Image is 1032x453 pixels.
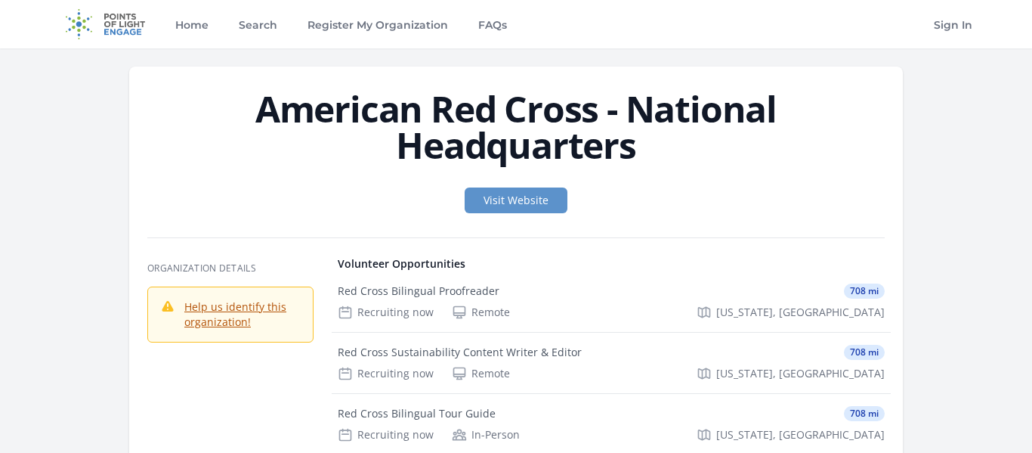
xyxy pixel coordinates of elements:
h4: Volunteer Opportunities [338,256,885,271]
span: 708 mi [844,345,885,360]
span: 708 mi [844,284,885,299]
div: Recruiting now [338,366,434,381]
div: Red Cross Bilingual Tour Guide [338,406,496,421]
span: [US_STATE], [GEOGRAPHIC_DATA] [716,427,885,442]
a: Visit Website [465,188,567,213]
span: 708 mi [844,406,885,421]
div: Remote [452,305,510,320]
span: [US_STATE], [GEOGRAPHIC_DATA] [716,305,885,320]
a: Help us identify this organization! [184,299,286,329]
div: In-Person [452,427,520,442]
a: Red Cross Sustainability Content Writer & Editor 708 mi Recruiting now Remote [US_STATE], [GEOGRA... [332,333,891,393]
a: Red Cross Bilingual Proofreader 708 mi Recruiting now Remote [US_STATE], [GEOGRAPHIC_DATA] [332,271,891,332]
span: [US_STATE], [GEOGRAPHIC_DATA] [716,366,885,381]
div: Recruiting now [338,427,434,442]
div: Recruiting now [338,305,434,320]
div: Remote [452,366,510,381]
div: Red Cross Sustainability Content Writer & Editor [338,345,582,360]
h1: American Red Cross - National Headquarters [147,91,885,163]
div: Red Cross Bilingual Proofreader [338,284,499,299]
h3: Organization Details [147,262,314,275]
